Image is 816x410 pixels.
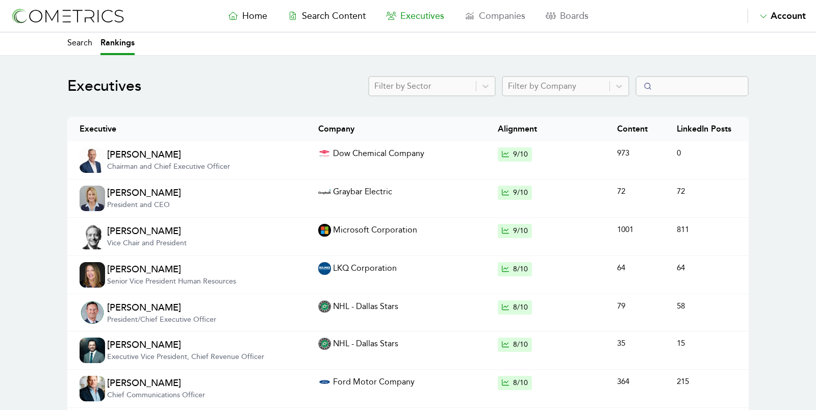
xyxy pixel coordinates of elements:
[318,262,497,275] div: LKQ Corporation
[677,123,736,135] h2: LinkedIn Posts
[677,224,736,236] p: 811
[107,315,216,325] p: President/Chief Executive Officer
[107,376,205,401] a: [PERSON_NAME]Chief Communications Officer
[107,200,181,210] p: President and CEO
[677,147,736,159] p: 0
[617,123,677,135] h2: Content
[277,9,376,23] a: Search Content
[498,147,532,162] button: 9/10
[617,300,677,312] p: 79
[677,262,736,274] p: 64
[376,9,454,23] a: Executives
[771,10,806,21] span: Account
[67,33,92,55] a: Search
[80,338,105,363] img: Executive Thumbnail
[80,262,105,288] img: Executive Thumbnail
[107,162,230,172] p: Chairman and Chief Executive Officer
[107,390,205,400] p: Chief Communications Officer
[107,238,187,248] p: Vice Chair and President
[400,10,444,21] span: Executives
[107,300,216,325] a: [PERSON_NAME]President/Chief Executive Officer
[498,186,532,200] button: 9/10
[107,338,264,363] a: [PERSON_NAME]Executive Vice President, Chief Revenue Officer
[318,376,331,388] img: Company Logo Thumbnail
[677,376,736,388] p: 215
[318,123,497,135] h2: Company
[107,352,264,362] p: Executive Vice President, Chief Revenue Officer
[635,76,749,96] input: Search
[107,186,181,211] a: [PERSON_NAME]President and CEO
[677,338,736,349] p: 15
[318,376,497,388] div: Ford Motor Company
[80,186,105,211] img: Executive Thumbnail
[318,224,331,237] img: Company Logo Thumbnail
[617,186,677,197] p: 72
[498,224,532,238] button: 9/10
[454,9,535,23] a: Companies
[617,262,677,274] p: 64
[318,338,331,350] img: Company Logo Thumbnail
[318,224,497,237] div: Microsoft Corporation
[107,224,187,249] a: [PERSON_NAME]Vice Chair and President
[498,376,532,390] button: 8/10
[677,300,736,312] p: 58
[107,147,230,173] a: [PERSON_NAME]Chairman and Chief Executive Officer
[318,186,331,198] img: Company Logo Thumbnail
[535,9,599,23] a: Boards
[218,9,277,23] a: Home
[617,224,677,236] p: 1001
[80,123,318,135] h2: Executive
[498,123,617,135] h2: Alignment
[107,262,236,288] a: [PERSON_NAME]Senior Vice President Human Resources
[318,147,331,160] img: Company Logo Thumbnail
[80,300,105,325] img: Executive Thumbnail
[318,300,497,313] div: NHL - Dallas Stars
[747,9,806,23] button: Account
[617,376,677,388] p: 364
[498,262,532,276] button: 8/10
[242,10,267,21] span: Home
[80,224,105,249] img: Executive Thumbnail
[560,10,589,21] span: Boards
[617,338,677,349] p: 35
[318,262,331,275] img: Company Logo Thumbnail
[318,186,497,198] div: Graybar Electric
[80,376,105,401] img: Executive Thumbnail
[498,338,532,352] button: 8/10
[100,33,135,55] a: Rankings
[107,276,236,287] p: Senior Vice President Human Resources
[302,10,366,21] span: Search Content
[10,7,125,25] img: logo-refresh-RPX2ODFg.svg
[318,300,331,313] img: Company Logo Thumbnail
[318,338,497,350] div: NHL - Dallas Stars
[67,77,141,95] h1: Executives
[498,300,532,315] button: 8/10
[80,147,105,173] img: Executive Thumbnail
[318,147,497,160] div: Dow Chemical Company
[617,147,677,159] p: 973
[677,186,736,197] p: 72
[479,10,525,21] span: Companies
